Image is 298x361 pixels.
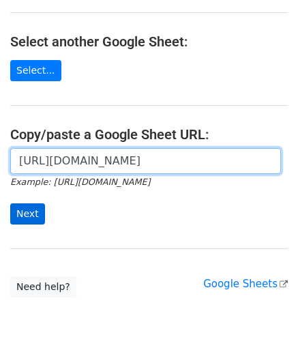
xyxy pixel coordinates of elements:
a: Need help? [10,276,76,298]
h4: Copy/paste a Google Sheet URL: [10,126,288,143]
a: Select... [10,60,61,81]
small: Example: [URL][DOMAIN_NAME] [10,177,150,187]
input: Next [10,203,45,225]
a: Google Sheets [203,278,288,290]
h4: Select another Google Sheet: [10,33,288,50]
input: Paste your Google Sheet URL here [10,148,281,174]
iframe: Chat Widget [230,295,298,361]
